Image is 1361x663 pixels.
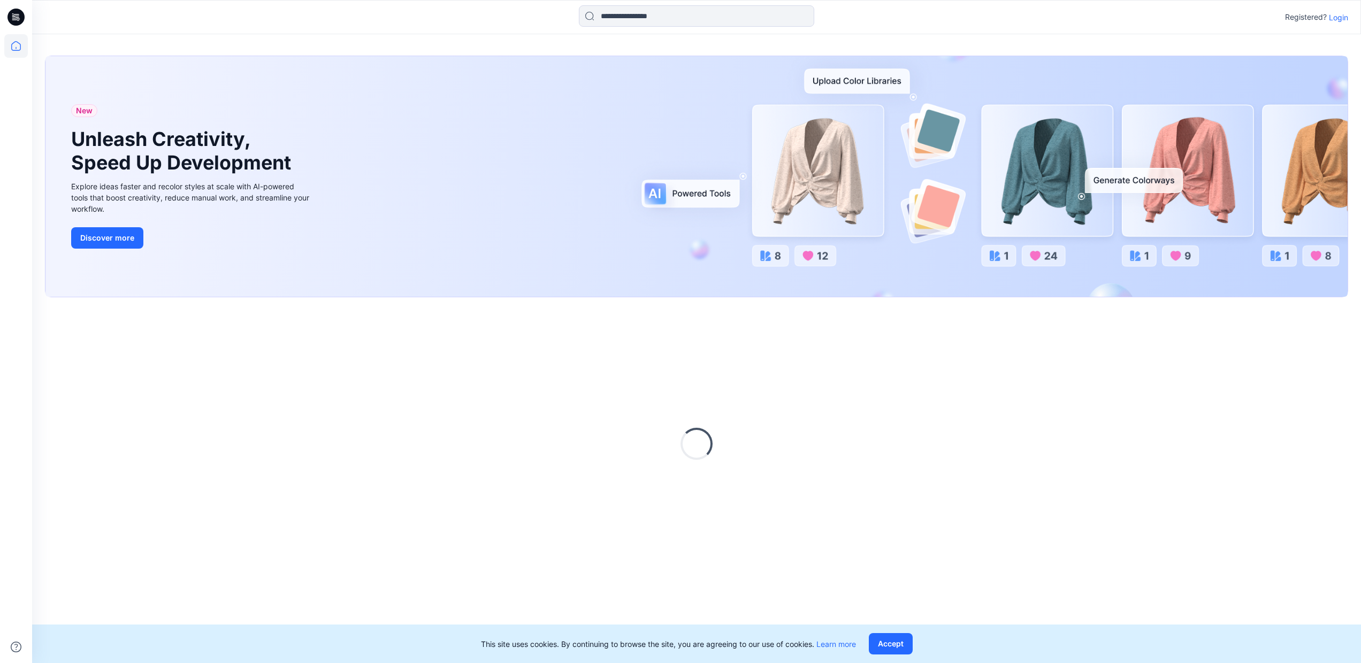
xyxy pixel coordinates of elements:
[1329,12,1348,23] p: Login
[816,639,856,649] a: Learn more
[71,227,143,249] button: Discover more
[1285,11,1327,24] p: Registered?
[481,638,856,650] p: This site uses cookies. By continuing to browse the site, you are agreeing to our use of cookies.
[869,633,913,654] button: Accept
[76,104,93,117] span: New
[71,128,296,174] h1: Unleash Creativity, Speed Up Development
[71,181,312,214] div: Explore ideas faster and recolor styles at scale with AI-powered tools that boost creativity, red...
[71,227,312,249] a: Discover more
